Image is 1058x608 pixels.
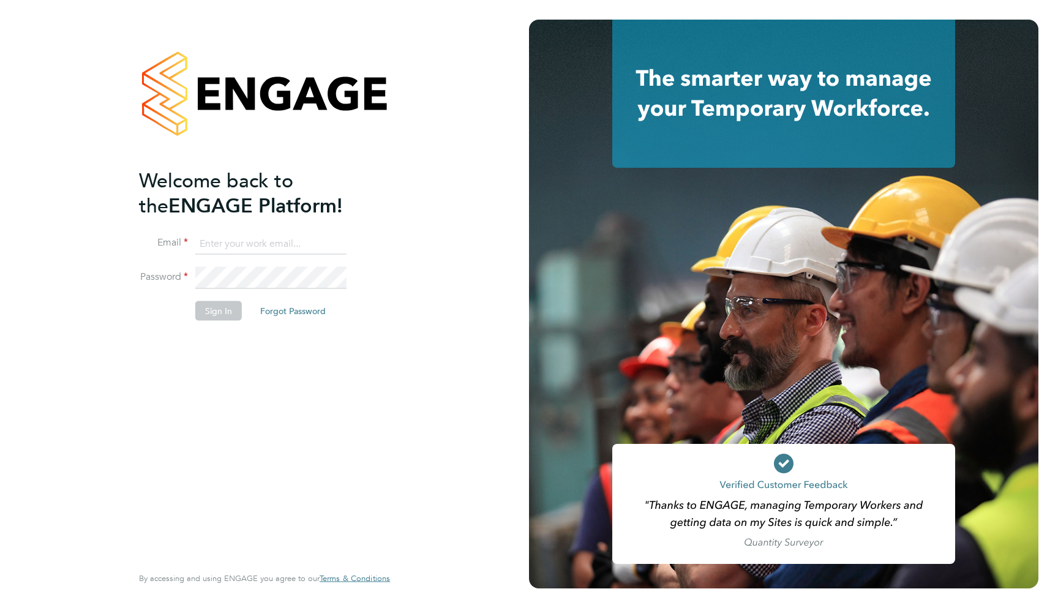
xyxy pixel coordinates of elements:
label: Email [139,236,188,249]
input: Enter your work email... [195,233,347,255]
span: Terms & Conditions [320,573,390,584]
label: Password [139,271,188,283]
h2: ENGAGE Platform! [139,168,378,218]
a: Terms & Conditions [320,574,390,584]
button: Sign In [195,301,242,321]
span: By accessing and using ENGAGE you agree to our [139,573,390,584]
span: Welcome back to the [139,168,293,217]
button: Forgot Password [250,301,336,321]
